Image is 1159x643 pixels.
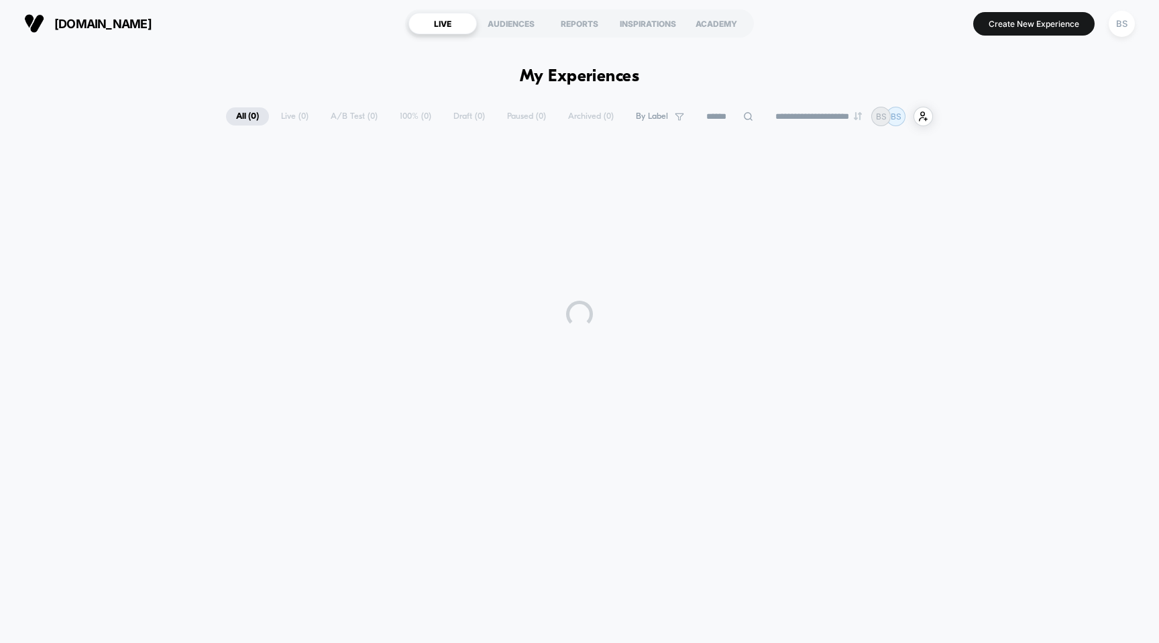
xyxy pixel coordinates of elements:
div: ACADEMY [682,13,751,34]
div: BS [1109,11,1135,37]
div: INSPIRATIONS [614,13,682,34]
div: LIVE [408,13,477,34]
button: BS [1105,10,1139,38]
img: Visually logo [24,13,44,34]
h1: My Experiences [520,67,640,87]
p: BS [891,111,901,121]
p: BS [876,111,887,121]
span: All ( 0 ) [226,107,269,126]
button: [DOMAIN_NAME] [20,13,156,34]
img: end [854,112,862,120]
div: AUDIENCES [477,13,545,34]
span: [DOMAIN_NAME] [54,17,152,31]
button: Create New Experience [973,12,1095,36]
span: By Label [636,111,668,121]
div: REPORTS [545,13,614,34]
